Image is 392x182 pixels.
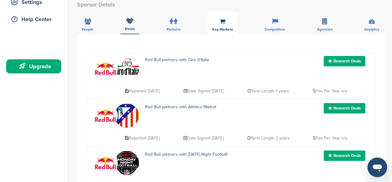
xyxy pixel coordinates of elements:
span: Key Markets [212,28,233,31]
span: Analytics [364,28,379,31]
p: Reported [DATE] [125,87,160,95]
a: Upgrade [6,59,61,73]
a: Red Bull partners with Atlético Madrid [145,104,216,110]
img: Red bull logo [93,151,118,175]
p: Fee Per Year n/a [313,134,347,142]
a: Red Bull partners with Giro d'Italia [145,57,209,62]
img: Monday night football logo.svg [115,151,139,177]
span: People [82,28,93,31]
p: Term Length 1 years [247,87,289,95]
a: Research Deals [324,103,365,113]
a: Help Center [6,12,61,26]
img: Red bull logo [93,103,118,128]
a: Red Bull partners with [DATE] Night Football [145,152,228,157]
p: Date Signed [DATE] [183,134,224,142]
span: Competitors [265,28,285,31]
div: Upgrade [9,61,61,72]
span: Deals [125,27,135,31]
p: Date Signed [DATE] [183,87,224,95]
a: Research Deals [324,56,365,66]
span: Partners [167,28,181,31]
div: Help Center [9,14,61,25]
img: Open uri20141112 64162 1s3n4qt?1415806154 [115,103,139,135]
img: Red bull logo [93,56,118,81]
p: Reported [DATE] [125,134,160,142]
span: Agencies [317,28,333,31]
p: Term Length 2 years [247,134,290,142]
p: Fee Per Year n/a [313,87,347,95]
iframe: Button to launch messaging window [367,158,387,177]
a: Research Deals [324,150,365,161]
h2: Sponsor Details [77,1,385,9]
img: Data?1415810653 [115,58,139,75]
